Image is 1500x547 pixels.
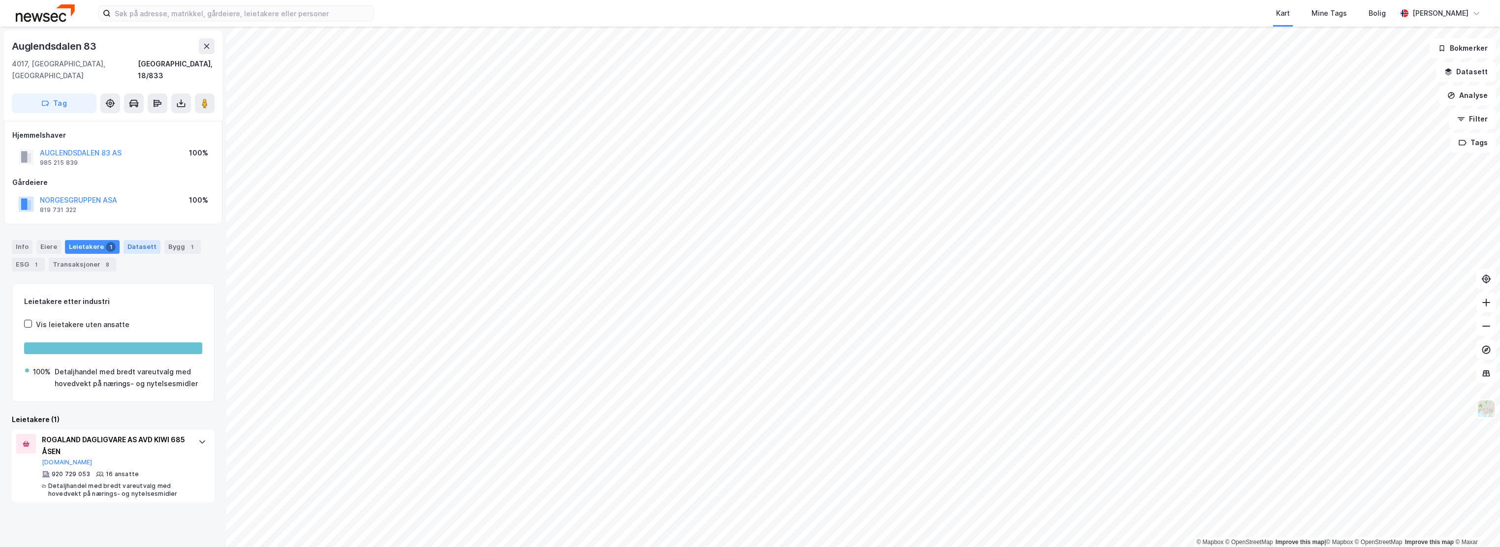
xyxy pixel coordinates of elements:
div: Leietakere (1) [12,414,215,425]
button: Datasett [1436,62,1496,82]
a: OpenStreetMap [1225,539,1273,546]
div: Bygg [164,240,201,254]
div: [GEOGRAPHIC_DATA], 18/833 [138,58,215,82]
button: Analyse [1439,86,1496,105]
div: Info [12,240,32,254]
div: Leietakere etter industri [24,296,202,307]
div: ROGALAND DAGLIGVARE AS AVD KIWI 685 ÅSEN [42,434,188,457]
input: Søk på adresse, matrikkel, gårdeiere, leietakere eller personer [111,6,374,21]
div: 100% [189,194,208,206]
div: 100% [189,147,208,159]
div: Mine Tags [1312,7,1347,19]
a: Mapbox [1196,539,1223,546]
div: 8 [102,260,112,270]
div: 100% [33,366,51,378]
div: 985 215 839 [40,159,78,167]
iframe: Chat Widget [1451,500,1500,547]
div: Detaljhandel med bredt vareutvalg med hovedvekt på nærings- og nytelsesmidler [48,482,188,498]
button: Bokmerker [1430,38,1496,58]
button: Filter [1449,109,1496,129]
div: Datasett [124,240,160,254]
div: 819 731 322 [40,206,76,214]
button: Tag [12,93,96,113]
a: Improve this map [1405,539,1454,546]
div: Leietakere [65,240,120,254]
div: 920 729 053 [52,470,90,478]
div: 16 ansatte [106,470,139,478]
div: Transaksjoner [49,258,116,272]
div: 1 [187,242,197,252]
div: Vis leietakere uten ansatte [36,319,129,331]
a: Mapbox [1326,539,1353,546]
div: [PERSON_NAME] [1412,7,1469,19]
div: 4017, [GEOGRAPHIC_DATA], [GEOGRAPHIC_DATA] [12,58,138,82]
img: Z [1477,399,1496,418]
div: Hjemmelshaver [12,129,214,141]
a: OpenStreetMap [1355,539,1403,546]
div: Detaljhandel med bredt vareutvalg med hovedvekt på nærings- og nytelsesmidler [55,366,201,390]
div: 1 [106,242,116,252]
button: [DOMAIN_NAME] [42,458,93,466]
button: Tags [1450,133,1496,152]
div: Gårdeiere [12,177,214,188]
div: Auglendsdalen 83 [12,38,98,54]
div: Kontrollprogram for chat [1451,500,1500,547]
div: ESG [12,258,45,272]
div: Eiere [36,240,61,254]
div: | [1196,537,1478,547]
div: 1 [31,260,41,270]
img: newsec-logo.f6e21ccffca1b3a03d2d.png [16,4,75,22]
a: Improve this map [1276,539,1324,546]
div: Kart [1276,7,1290,19]
div: Bolig [1369,7,1386,19]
